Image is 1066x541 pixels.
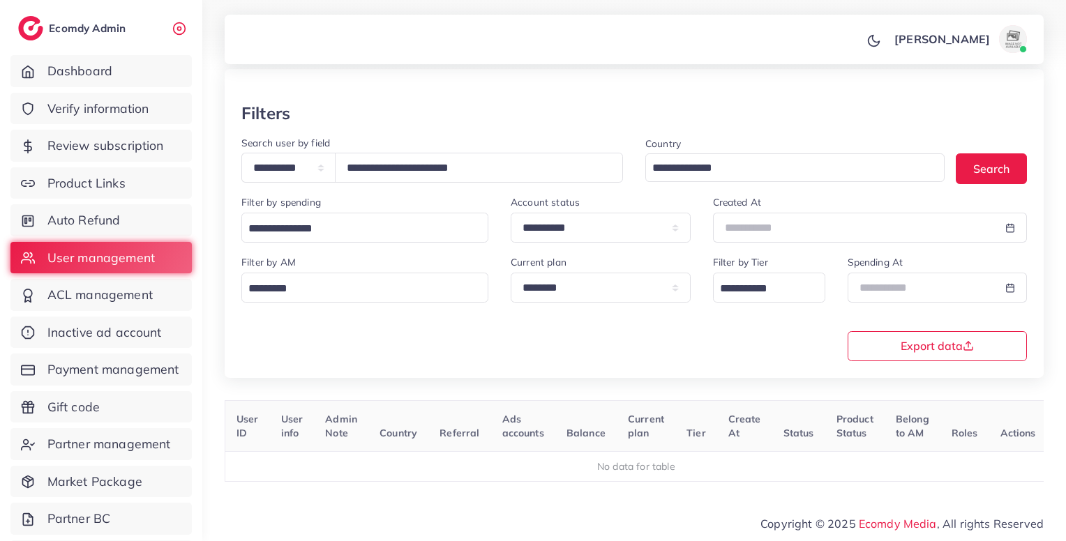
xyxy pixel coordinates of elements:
span: Country [380,427,417,439]
button: Export data [848,331,1028,361]
span: Inactive ad account [47,323,162,342]
span: Balance [566,427,606,439]
label: Created At [713,195,762,209]
a: Auto Refund [10,204,192,236]
label: Filter by Tier [713,255,768,269]
span: Partner BC [47,510,111,528]
span: Ads accounts [502,413,544,439]
span: Export data [901,340,974,351]
span: Review subscription [47,137,164,155]
span: Tier [686,427,706,439]
span: , All rights Reserved [937,515,1044,532]
input: Search for option [243,218,470,240]
span: ACL management [47,286,153,304]
label: Search user by field [241,136,330,150]
a: Partner management [10,428,192,460]
a: Market Package [10,466,192,498]
label: Account status [511,195,580,209]
input: Search for option [243,278,470,300]
a: Dashboard [10,55,192,87]
input: Search for option [647,158,926,179]
a: logoEcomdy Admin [18,16,129,40]
span: User management [47,249,155,267]
span: Roles [952,427,978,439]
span: Create At [728,413,761,439]
span: Copyright © 2025 [760,515,1044,532]
span: Current plan [628,413,664,439]
span: Product Links [47,174,126,192]
span: Referral [440,427,479,439]
a: Ecomdy Media [859,517,937,531]
img: avatar [999,25,1027,53]
span: Admin Note [325,413,357,439]
label: Spending At [848,255,903,269]
a: ACL management [10,279,192,311]
p: [PERSON_NAME] [894,31,990,47]
img: logo [18,16,43,40]
span: Payment management [47,360,179,379]
div: Search for option [241,273,488,303]
a: Verify information [10,93,192,125]
div: Search for option [645,153,945,182]
label: Country [645,137,681,151]
span: Gift code [47,398,100,416]
div: Search for option [713,273,825,303]
a: Gift code [10,391,192,423]
span: Belong to AM [896,413,929,439]
span: Verify information [47,100,149,118]
label: Filter by spending [241,195,321,209]
label: Current plan [511,255,566,269]
label: Filter by AM [241,255,296,269]
input: Search for option [715,278,807,300]
h2: Ecomdy Admin [49,22,129,35]
a: Partner BC [10,503,192,535]
a: Product Links [10,167,192,199]
span: Actions [1000,427,1036,439]
span: Partner management [47,435,171,453]
div: No data for table [233,459,1040,473]
span: User info [281,413,303,439]
a: User management [10,242,192,274]
span: Dashboard [47,62,112,80]
h3: Filters [241,103,290,123]
span: User ID [237,413,259,439]
div: Search for option [241,213,488,243]
span: Market Package [47,473,142,491]
a: Review subscription [10,130,192,162]
button: Search [956,153,1027,183]
a: [PERSON_NAME]avatar [887,25,1033,53]
a: Inactive ad account [10,317,192,349]
a: Payment management [10,353,192,386]
span: Product Status [836,413,873,439]
span: Status [783,427,814,439]
span: Auto Refund [47,211,121,229]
